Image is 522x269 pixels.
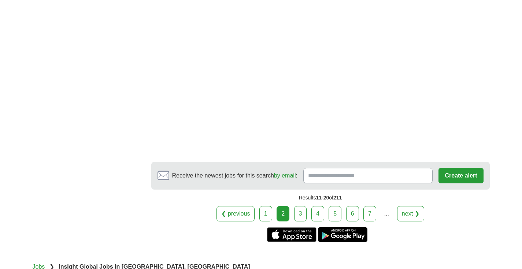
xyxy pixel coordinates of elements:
[438,168,483,183] button: Create alert
[172,171,297,180] span: Receive the newest jobs for this search :
[316,195,329,201] span: 11-20
[259,206,272,221] a: 1
[274,172,296,179] a: by email
[379,206,394,221] div: ...
[294,206,307,221] a: 3
[318,227,367,242] a: Get the Android app
[363,206,376,221] a: 7
[329,206,341,221] a: 5
[277,206,289,221] div: 2
[216,206,255,221] a: ❮ previous
[333,195,342,201] span: 211
[151,190,490,206] div: Results of
[311,206,324,221] a: 4
[346,206,359,221] a: 6
[397,206,424,221] a: next ❯
[267,227,316,242] a: Get the iPhone app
